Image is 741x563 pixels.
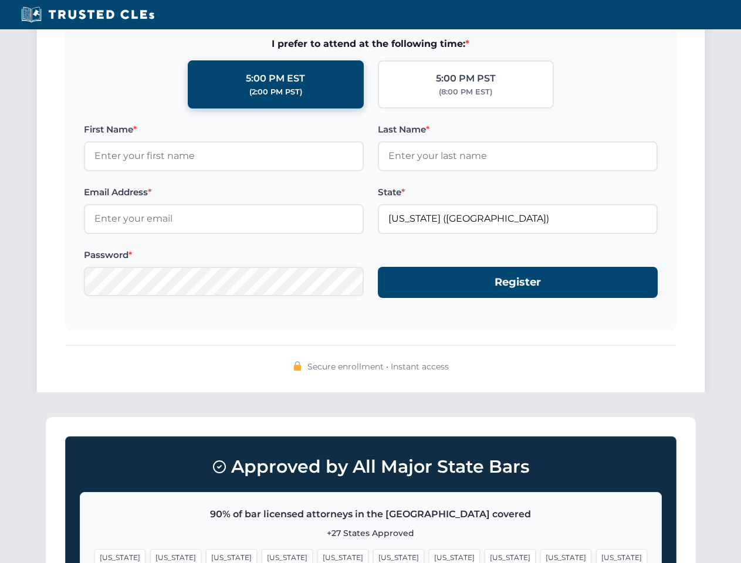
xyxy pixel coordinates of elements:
[246,71,305,86] div: 5:00 PM EST
[378,141,658,171] input: Enter your last name
[378,123,658,137] label: Last Name
[378,185,658,199] label: State
[84,185,364,199] label: Email Address
[94,507,647,522] p: 90% of bar licensed attorneys in the [GEOGRAPHIC_DATA] covered
[18,6,158,23] img: Trusted CLEs
[249,86,302,98] div: (2:00 PM PST)
[84,204,364,233] input: Enter your email
[94,527,647,540] p: +27 States Approved
[84,141,364,171] input: Enter your first name
[84,36,658,52] span: I prefer to attend at the following time:
[84,123,364,137] label: First Name
[84,248,364,262] label: Password
[378,267,658,298] button: Register
[378,204,658,233] input: Florida (FL)
[293,361,302,371] img: 🔒
[307,360,449,373] span: Secure enrollment • Instant access
[436,71,496,86] div: 5:00 PM PST
[439,86,492,98] div: (8:00 PM EST)
[80,451,662,483] h3: Approved by All Major State Bars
